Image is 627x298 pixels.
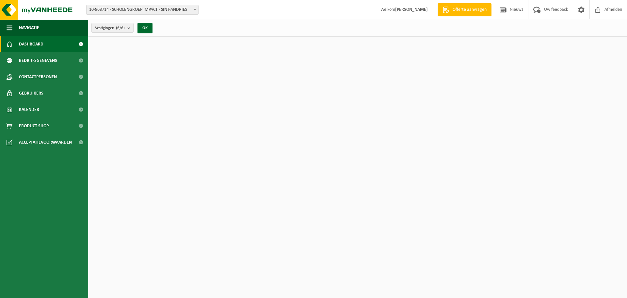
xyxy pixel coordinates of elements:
span: Navigatie [19,20,39,36]
a: Offerte aanvragen [438,3,491,16]
span: Offerte aanvragen [451,7,488,13]
span: Contactpersonen [19,69,57,85]
span: Dashboard [19,36,43,52]
button: Vestigingen(6/6) [91,23,134,33]
span: Product Shop [19,118,49,134]
span: 10-863714 - SCHOLENGROEP IMPACT - SINT-ANDRIES [86,5,199,15]
span: Kalender [19,101,39,118]
span: 10-863714 - SCHOLENGROEP IMPACT - SINT-ANDRIES [87,5,198,14]
count: (6/6) [116,26,125,30]
span: Vestigingen [95,23,125,33]
span: Gebruikers [19,85,43,101]
strong: [PERSON_NAME] [395,7,428,12]
button: OK [137,23,153,33]
span: Bedrijfsgegevens [19,52,57,69]
span: Acceptatievoorwaarden [19,134,72,150]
